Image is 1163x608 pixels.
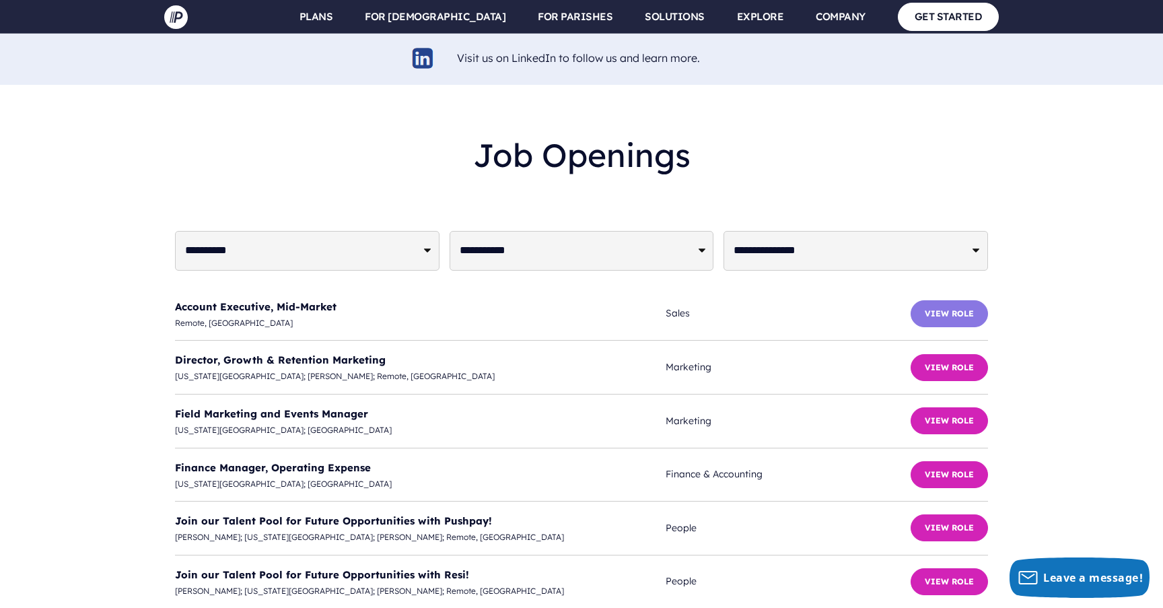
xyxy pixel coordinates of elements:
span: Sales [666,305,911,322]
a: Join our Talent Pool for Future Opportunities with Pushpay! [175,514,492,527]
a: GET STARTED [898,3,999,30]
span: People [666,573,911,590]
a: Visit us on LinkedIn to follow us and learn more. [457,51,700,65]
span: [PERSON_NAME]; [US_STATE][GEOGRAPHIC_DATA]; [PERSON_NAME]; Remote, [GEOGRAPHIC_DATA] [175,584,666,599]
button: View Role [911,407,988,434]
span: Remote, [GEOGRAPHIC_DATA] [175,316,666,331]
button: View Role [911,354,988,381]
h2: Job Openings [175,125,988,185]
span: Marketing [666,413,911,430]
button: View Role [911,300,988,327]
span: [US_STATE][GEOGRAPHIC_DATA]; [GEOGRAPHIC_DATA] [175,423,666,438]
button: View Role [911,514,988,541]
a: Director, Growth & Retention Marketing [175,353,386,366]
span: [PERSON_NAME]; [US_STATE][GEOGRAPHIC_DATA]; [PERSON_NAME]; Remote, [GEOGRAPHIC_DATA] [175,530,666,545]
span: Finance & Accounting [666,466,911,483]
span: People [666,520,911,537]
a: Finance Manager, Operating Expense [175,461,371,474]
span: [US_STATE][GEOGRAPHIC_DATA]; [GEOGRAPHIC_DATA] [175,477,666,492]
a: Account Executive, Mid-Market [175,300,337,313]
button: View Role [911,568,988,595]
button: View Role [911,461,988,488]
span: Marketing [666,359,911,376]
button: Leave a message! [1010,558,1150,598]
a: Field Marketing and Events Manager [175,407,368,420]
span: Leave a message! [1043,570,1143,585]
a: Join our Talent Pool for Future Opportunities with Resi! [175,568,469,581]
img: linkedin-logo [411,46,435,71]
span: [US_STATE][GEOGRAPHIC_DATA]; [PERSON_NAME]; Remote, [GEOGRAPHIC_DATA] [175,369,666,384]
